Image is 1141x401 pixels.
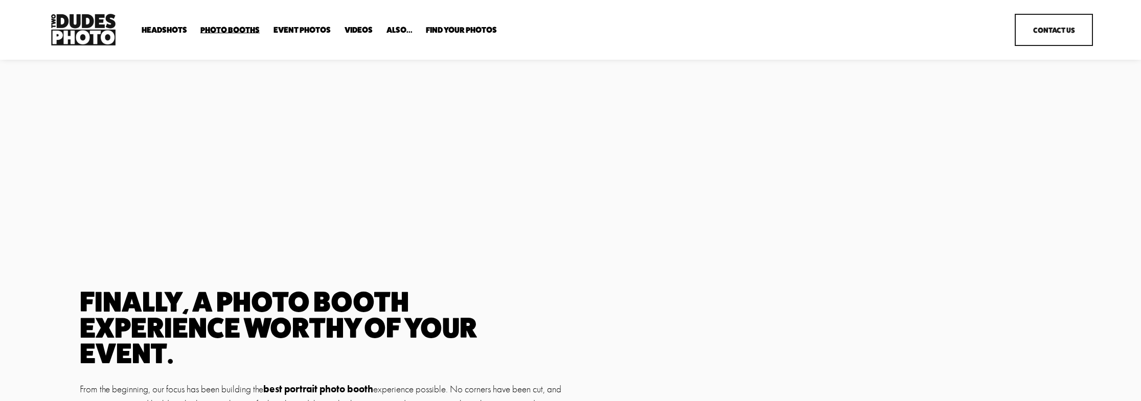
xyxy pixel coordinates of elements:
[142,26,187,34] span: Headshots
[426,25,497,35] a: folder dropdown
[263,383,373,395] strong: best portrait photo booth
[345,25,373,35] a: Videos
[386,25,413,35] a: folder dropdown
[200,26,260,34] span: Photo Booths
[273,25,331,35] a: Event Photos
[80,289,567,366] h1: finally, a photo booth experience worthy of your event.
[48,11,119,48] img: Two Dudes Photo | Headshots, Portraits &amp; Photo Booths
[200,25,260,35] a: folder dropdown
[386,26,413,34] span: Also...
[142,25,187,35] a: folder dropdown
[426,26,497,34] span: Find Your Photos
[1015,14,1093,46] a: Contact Us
